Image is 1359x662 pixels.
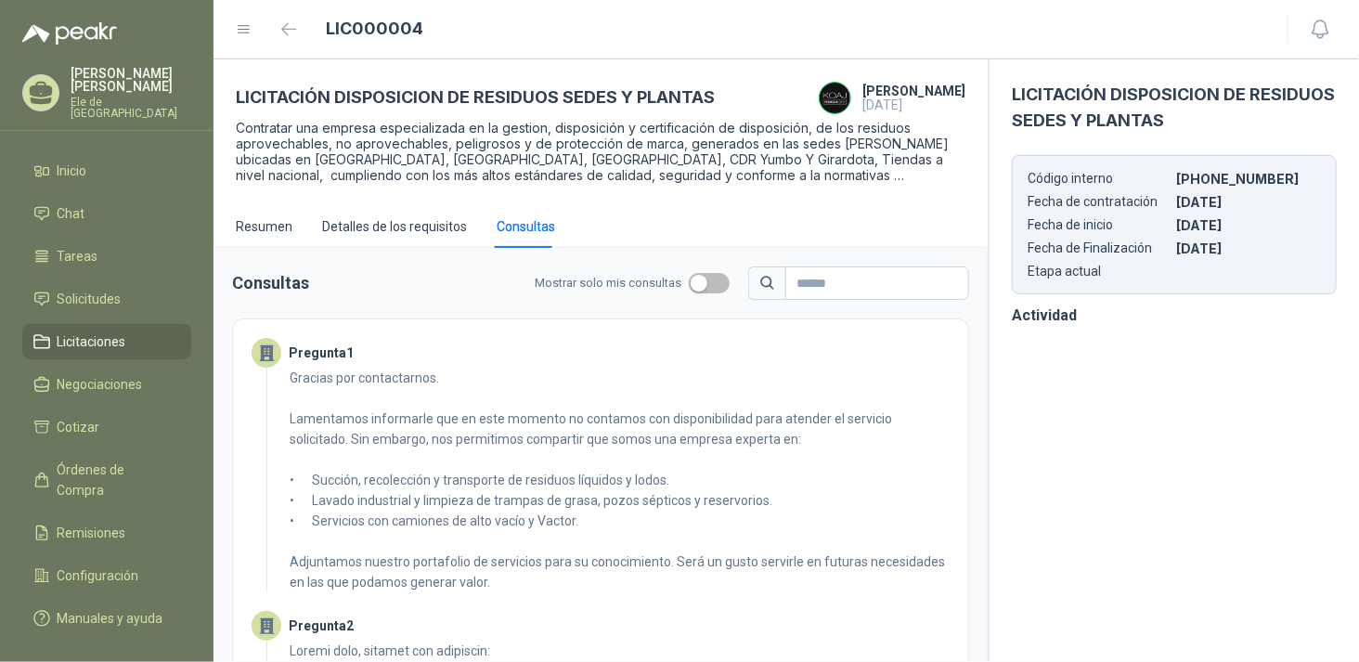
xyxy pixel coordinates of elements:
a: Solicitudes [22,281,191,317]
span: Negociaciones [58,374,143,395]
p: [PERSON_NAME] [PERSON_NAME] [71,67,191,93]
h3: Consultas [232,270,516,296]
span: Cotizar [58,417,100,437]
b: Pregunta 1 [289,343,354,363]
span: Chat [58,203,85,224]
a: Cotizar [22,409,191,445]
a: Órdenes de Compra [22,452,191,508]
h3: LICITACIÓN DISPOSICION DE RESIDUOS SEDES Y PLANTAS [236,84,715,110]
h3: Actividad [1012,304,1337,327]
p: Fecha de inicio [1028,217,1172,233]
a: Remisiones [22,515,191,551]
p: [DATE] [1176,240,1321,256]
h1: LIC000004 [327,16,424,42]
span: Órdenes de Compra [58,460,174,500]
h3: LICITACIÓN DISPOSICION DE RESIDUOS SEDES Y PLANTAS [1012,82,1337,135]
button: Mostrar solo mis consultas [689,273,730,293]
p: Fecha de Finalización [1028,240,1172,256]
p: Gracias por contactarnos. Lamentamos informarle que en este momento no contamos con disponibilida... [290,368,950,592]
p: [DATE] [1176,217,1321,233]
p: Fecha de contratación [1028,194,1172,210]
p: [DATE] [1176,194,1321,210]
span: Inicio [58,161,87,181]
a: Configuración [22,558,191,593]
span: Solicitudes [58,289,122,309]
b: Pregunta 2 [289,616,354,636]
p: [DATE] [862,97,965,112]
img: Logo peakr [22,22,117,45]
a: Manuales y ayuda [22,601,191,636]
a: Chat [22,196,191,231]
p: Código interno [1028,171,1172,187]
label: Mostrar solo mis consultas [535,273,730,293]
div: Consultas [497,216,555,237]
span: Configuración [58,565,139,586]
a: Negociaciones [22,367,191,402]
div: Detalles de los requisitos [322,216,467,237]
p: Contratar una empresa especializada en la gestion, disposición y certificación de disposición, de... [236,120,965,183]
p: Ele de [GEOGRAPHIC_DATA] [71,97,191,119]
a: Licitaciones [22,324,191,359]
img: Company Logo [820,83,850,113]
span: Manuales y ayuda [58,608,163,629]
a: Inicio [22,153,191,188]
span: Tareas [58,246,98,266]
p: Etapa actual [1028,264,1172,279]
div: Resumen [236,216,292,237]
span: Remisiones [58,523,126,543]
span: Licitaciones [58,331,126,352]
p: [PHONE_NUMBER] [1176,171,1321,187]
a: Tareas [22,239,191,274]
h4: [PERSON_NAME] [862,84,965,97]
